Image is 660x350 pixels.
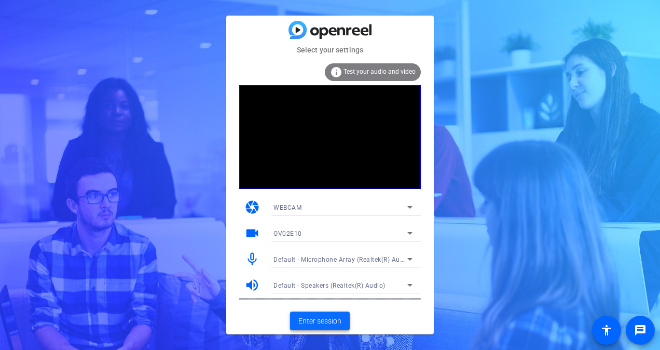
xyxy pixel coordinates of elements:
[298,316,341,327] span: Enter session
[273,255,412,263] span: Default - Microphone Array (Realtek(R) Audio)
[273,230,302,237] span: OV02E10
[600,324,613,336] mat-icon: accessibility
[273,282,386,289] span: Default - Speakers (Realtek(R) Audio)
[244,225,260,241] mat-icon: videocam
[288,21,372,39] img: blue-gradient.svg
[244,199,260,215] mat-icon: camera
[273,204,301,211] span: WEBCAM
[244,277,260,293] mat-icon: volume_up
[290,312,350,330] button: Enter session
[330,66,342,78] mat-icon: info
[226,44,434,56] mat-card-subtitle: Select your settings
[634,324,647,336] mat-icon: message
[244,251,260,267] mat-icon: mic_none
[343,68,416,75] span: Test your audio and video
